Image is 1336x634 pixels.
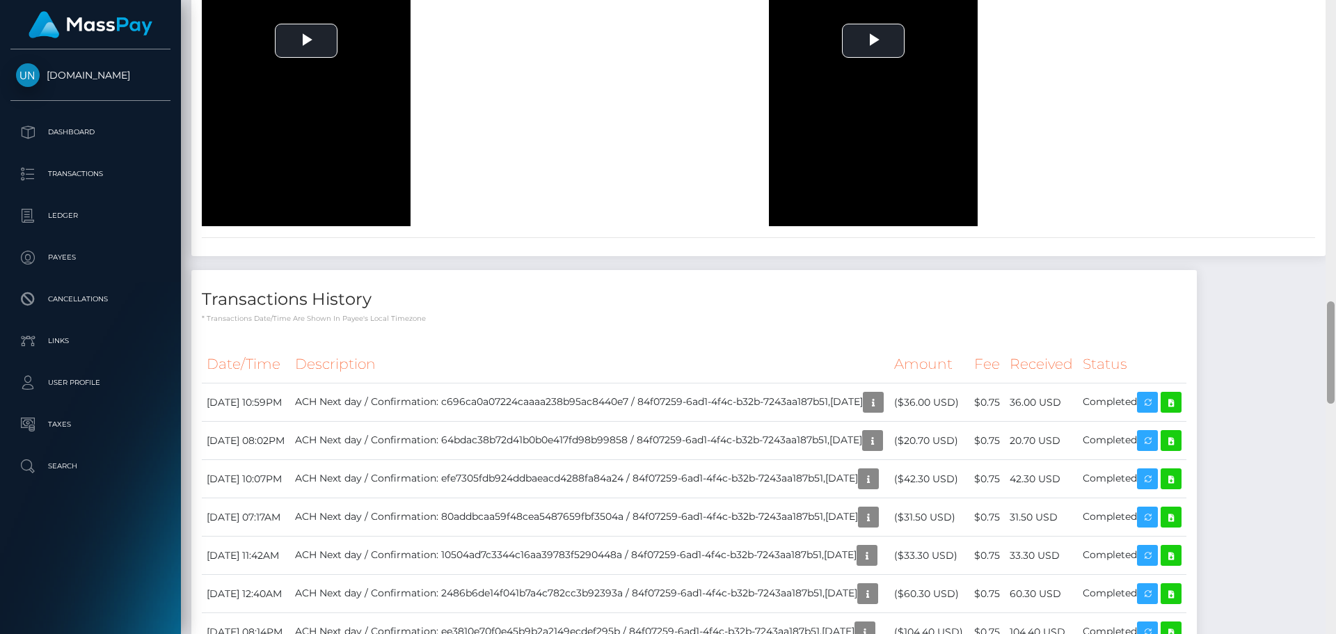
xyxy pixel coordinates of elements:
[290,575,889,613] td: ACH Next day / Confirmation: 2486b6de14f041b7a4c782cc3b92393a / 84f07259-6ad1-4f4c-b32b-7243aa187...
[16,247,165,268] p: Payees
[16,331,165,351] p: Links
[842,24,905,58] button: Play Video
[16,63,40,87] img: Unlockt.me
[1078,422,1186,460] td: Completed
[969,575,1005,613] td: $0.75
[290,345,889,383] th: Description
[10,365,170,400] a: User Profile
[16,164,165,184] p: Transactions
[1005,460,1078,498] td: 42.30 USD
[1005,422,1078,460] td: 20.70 USD
[10,240,170,275] a: Payees
[969,345,1005,383] th: Fee
[10,69,170,81] span: [DOMAIN_NAME]
[969,498,1005,537] td: $0.75
[969,537,1005,575] td: $0.75
[16,122,165,143] p: Dashboard
[1078,537,1186,575] td: Completed
[889,383,969,422] td: ($36.00 USD)
[275,24,337,58] button: Play Video
[290,537,889,575] td: ACH Next day / Confirmation: 10504ad7c3344c16aa39783f5290448a / 84f07259-6ad1-4f4c-b32b-7243aa187...
[889,498,969,537] td: ($31.50 USD)
[202,498,290,537] td: [DATE] 07:17AM
[1078,575,1186,613] td: Completed
[29,11,152,38] img: MassPay Logo
[889,575,969,613] td: ($60.30 USD)
[202,313,1186,324] p: * Transactions date/time are shown in payee's local timezone
[889,345,969,383] th: Amount
[10,407,170,442] a: Taxes
[202,537,290,575] td: [DATE] 11:42AM
[969,460,1005,498] td: $0.75
[1078,498,1186,537] td: Completed
[889,460,969,498] td: ($42.30 USD)
[16,205,165,226] p: Ledger
[16,456,165,477] p: Search
[10,449,170,484] a: Search
[16,372,165,393] p: User Profile
[290,460,889,498] td: ACH Next day / Confirmation: efe7305fdb924ddbaeacd4288fa84a24 / 84f07259-6ad1-4f4c-b32b-7243aa187...
[1005,498,1078,537] td: 31.50 USD
[969,422,1005,460] td: $0.75
[202,460,290,498] td: [DATE] 10:07PM
[1078,383,1186,422] td: Completed
[889,537,969,575] td: ($33.30 USD)
[1005,345,1078,383] th: Received
[16,414,165,435] p: Taxes
[1005,383,1078,422] td: 36.00 USD
[1005,575,1078,613] td: 60.30 USD
[10,157,170,191] a: Transactions
[202,345,290,383] th: Date/Time
[1078,345,1186,383] th: Status
[290,422,889,460] td: ACH Next day / Confirmation: 64bdac38b72d41b0b0e417fd98b99858 / 84f07259-6ad1-4f4c-b32b-7243aa187...
[10,115,170,150] a: Dashboard
[202,422,290,460] td: [DATE] 08:02PM
[1078,460,1186,498] td: Completed
[1005,537,1078,575] td: 33.30 USD
[290,498,889,537] td: ACH Next day / Confirmation: 80addbcaa59f48cea5487659fbf3504a / 84f07259-6ad1-4f4c-b32b-7243aa187...
[969,383,1005,422] td: $0.75
[10,198,170,233] a: Ledger
[16,289,165,310] p: Cancellations
[202,383,290,422] td: [DATE] 10:59PM
[290,383,889,422] td: ACH Next day / Confirmation: c696ca0a07224caaaa238b95ac8440e7 / 84f07259-6ad1-4f4c-b32b-7243aa187...
[202,287,1186,312] h4: Transactions History
[202,575,290,613] td: [DATE] 12:40AM
[10,324,170,358] a: Links
[889,422,969,460] td: ($20.70 USD)
[10,282,170,317] a: Cancellations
